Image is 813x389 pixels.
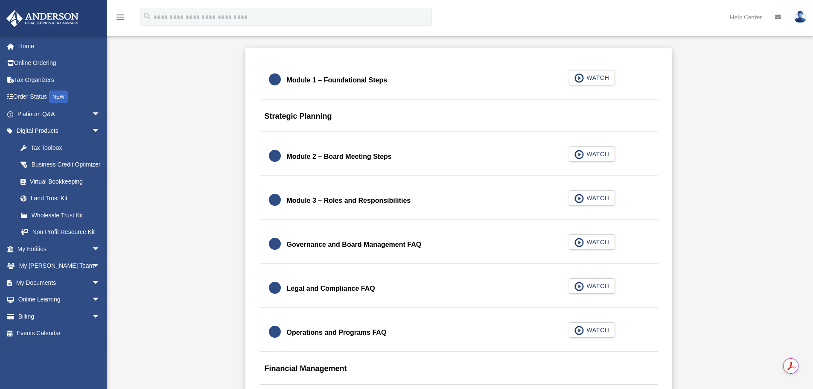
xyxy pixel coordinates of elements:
[6,291,113,308] a: Online Learningarrow_drop_down
[6,308,113,325] a: Billingarrow_drop_down
[260,105,658,132] div: Strategic Planning
[584,150,609,158] span: WATCH
[12,156,113,173] a: Business Credit Optimizer
[6,257,113,275] a: My [PERSON_NAME] Teamarrow_drop_down
[6,88,113,106] a: Order StatusNEW
[92,105,109,123] span: arrow_drop_down
[143,12,152,21] i: search
[6,274,113,291] a: My Documentsarrow_drop_down
[269,70,649,91] a: Module 1 – Foundational Steps WATCH
[569,234,615,250] button: WATCH
[6,71,113,88] a: Tax Organizers
[269,146,649,167] a: Module 2 – Board Meeting Steps WATCH
[584,73,609,82] span: WATCH
[6,240,113,257] a: My Entitiesarrow_drop_down
[12,173,113,190] a: Virtual Bookkeeping
[287,74,388,86] div: Module 1 – Foundational Steps
[569,146,615,162] button: WATCH
[287,239,422,251] div: Governance and Board Management FAQ
[12,190,113,207] a: Land Trust Kit
[569,278,615,294] button: WATCH
[4,10,81,27] img: Anderson Advisors Platinum Portal
[49,91,68,103] div: NEW
[269,322,649,343] a: Operations and Programs FAQ WATCH
[287,195,411,207] div: Module 3 – Roles and Responsibilities
[12,224,109,241] a: Non Profit Resource Kit
[92,240,109,258] span: arrow_drop_down
[6,325,113,342] a: Events Calendar
[269,190,649,211] a: Module 3 – Roles and Responsibilities WATCH
[30,210,102,221] div: Wholesale Trust Kit
[269,278,649,299] a: Legal and Compliance FAQ WATCH
[92,123,109,140] span: arrow_drop_down
[92,291,109,309] span: arrow_drop_down
[584,282,609,290] span: WATCH
[92,257,109,275] span: arrow_drop_down
[569,190,615,206] button: WATCH
[260,358,658,385] div: Financial Management
[569,322,615,338] button: WATCH
[584,194,609,202] span: WATCH
[6,105,113,123] a: Platinum Q&Aarrow_drop_down
[92,308,109,325] span: arrow_drop_down
[569,70,615,85] button: WATCH
[6,55,113,72] a: Online Ordering
[584,326,609,334] span: WATCH
[287,151,392,163] div: Module 2 – Board Meeting Steps
[287,327,387,339] div: Operations and Programs FAQ
[269,234,649,255] a: Governance and Board Management FAQ WATCH
[6,38,113,55] a: Home
[115,12,125,22] i: menu
[794,11,807,23] img: User Pic
[92,274,109,292] span: arrow_drop_down
[12,207,113,224] a: Wholesale Trust Kit
[30,227,98,237] div: Non Profit Resource Kit
[6,123,113,140] a: Digital Productsarrow_drop_down
[12,139,113,156] a: Tax Toolbox
[287,283,375,295] div: Legal and Compliance FAQ
[115,15,125,22] a: menu
[30,193,102,204] div: Land Trust Kit
[30,143,102,153] div: Tax Toolbox
[30,159,102,170] div: Business Credit Optimizer
[30,176,102,187] div: Virtual Bookkeeping
[584,238,609,246] span: WATCH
